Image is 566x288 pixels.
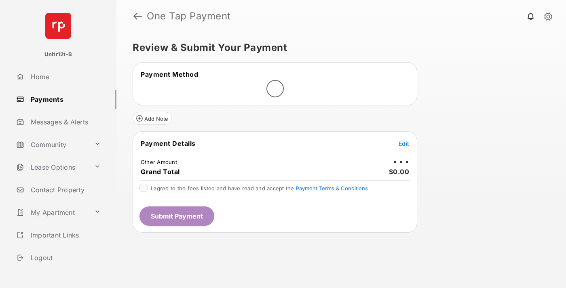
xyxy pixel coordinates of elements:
[13,248,116,267] a: Logout
[140,158,177,166] td: Other Amount
[141,139,196,147] span: Payment Details
[141,70,198,78] span: Payment Method
[13,180,116,200] a: Contact Property
[13,158,91,177] a: Lease Options
[399,139,409,147] button: Edit
[133,43,543,53] h5: Review & Submit Your Payment
[147,11,231,21] strong: One Tap Payment
[141,168,180,176] span: Grand Total
[44,50,72,59] p: Unitr12t-B
[399,140,409,147] span: Edit
[296,185,368,191] button: I agree to the fees listed and have read and accept the
[13,112,116,132] a: Messages & Alerts
[13,135,91,154] a: Community
[139,206,214,226] button: Submit Payment
[151,185,368,191] span: I agree to the fees listed and have read and accept the
[13,203,91,222] a: My Apartment
[389,168,410,176] span: $0.00
[13,90,116,109] a: Payments
[45,13,71,39] img: svg+xml;base64,PHN2ZyB4bWxucz0iaHR0cDovL3d3dy53My5vcmcvMjAwMC9zdmciIHdpZHRoPSI2NCIgaGVpZ2h0PSI2NC...
[13,67,116,86] a: Home
[133,112,172,125] button: Add Note
[13,225,104,245] a: Important Links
